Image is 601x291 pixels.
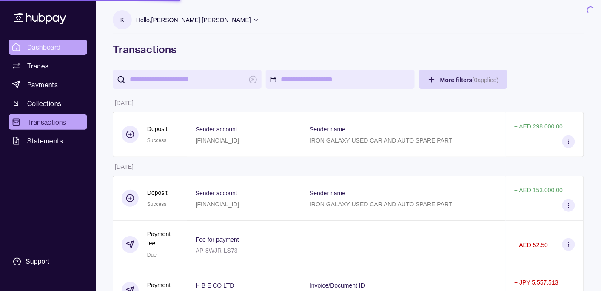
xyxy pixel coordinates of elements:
a: Statements [9,133,87,148]
p: − AED 52.50 [514,242,548,248]
a: Payments [9,77,87,92]
button: More filters(0applied) [419,70,507,89]
p: − JPY 5,557,513 [514,279,558,286]
p: Invoice/Document ID [310,282,365,289]
p: ( 0 applied) [472,77,498,83]
span: Trades [27,61,48,71]
span: Success [147,201,166,207]
span: Payments [27,80,58,90]
p: H B E CO LTD [196,282,234,289]
p: [DATE] [115,100,134,106]
a: Collections [9,96,87,111]
p: Hello, [PERSON_NAME] [PERSON_NAME] [136,15,251,25]
p: IRON GALAXY USED CAR AND AUTO SPARE PART [310,137,453,144]
a: Transactions [9,114,87,130]
p: IRON GALAXY USED CAR AND AUTO SPARE PART [310,201,453,208]
span: Transactions [27,117,66,127]
p: Sender name [310,190,345,197]
span: More filters [440,77,499,83]
p: Deposit [147,188,167,197]
p: AP-8WJR-LS73 [196,247,238,254]
span: Due [147,252,157,258]
p: [DATE] [115,163,134,170]
span: Statements [27,136,63,146]
p: Sender account [196,126,237,133]
p: [FINANCIAL_ID] [196,137,239,144]
input: search [130,70,245,89]
p: Sender name [310,126,345,133]
a: Dashboard [9,40,87,55]
span: Success [147,137,166,143]
h1: Transactions [113,43,584,56]
p: Payment [147,280,171,290]
span: Dashboard [27,42,61,52]
p: + AED 153,000.00 [514,187,563,194]
p: Deposit [147,124,167,134]
p: K [120,15,124,25]
p: Sender account [196,190,237,197]
span: Collections [27,98,61,108]
p: Payment fee [147,229,179,248]
p: Fee for payment [196,236,239,243]
div: Support [26,257,49,266]
p: [FINANCIAL_ID] [196,201,239,208]
p: + AED 298,000.00 [514,123,563,130]
a: Trades [9,58,87,74]
a: Support [9,253,87,271]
